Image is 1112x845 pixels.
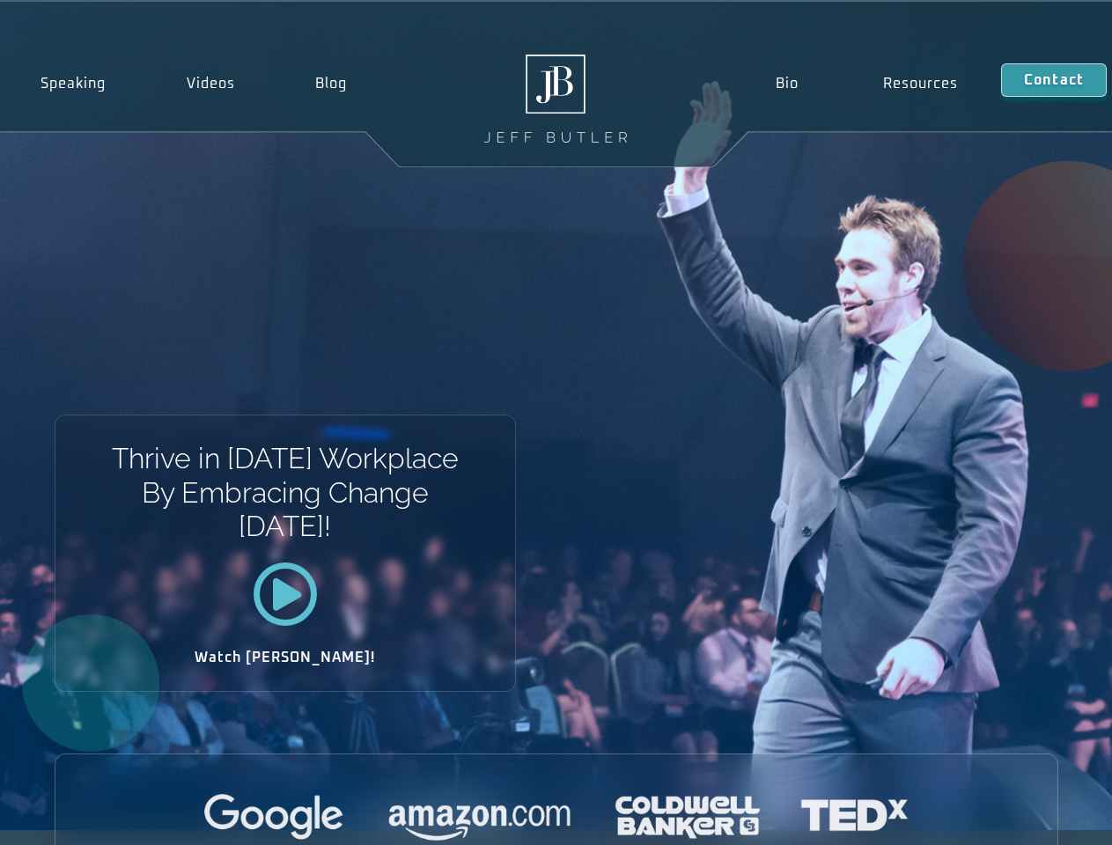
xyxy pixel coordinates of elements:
a: Resources [841,63,1001,104]
a: Blog [275,63,387,104]
h2: Watch [PERSON_NAME]! [117,650,453,665]
a: Videos [146,63,276,104]
a: Bio [733,63,841,104]
span: Contact [1024,73,1084,87]
a: Contact [1001,63,1107,97]
nav: Menu [733,63,1000,104]
h1: Thrive in [DATE] Workplace By Embracing Change [DATE]! [110,442,460,543]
